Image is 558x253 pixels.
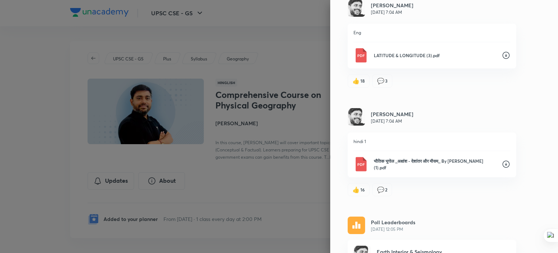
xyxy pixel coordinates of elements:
p: Eng [353,29,510,36]
span: [DATE] 12:05 PM [371,226,415,233]
span: like [352,186,360,193]
p: Poll Leaderboards [371,218,415,226]
span: 18 [360,78,365,84]
p: hindi 1 [353,138,510,145]
p: भौतिक भूगोल _अक्षांश - देशांतर और मौसम_ By [PERSON_NAME] (1).pdf [374,158,496,171]
h6: [PERSON_NAME] [371,1,413,9]
img: rescheduled [348,217,365,234]
span: comment [377,186,384,193]
span: 3 [385,78,388,84]
h6: [PERSON_NAME] [371,110,413,118]
p: [DATE] 7:04 AM [371,9,413,16]
img: Pdf [353,157,368,171]
span: comment [377,78,384,84]
img: Pdf [353,48,368,63]
p: LATITUDE & LONGITUDE (3).pdf [374,52,496,59]
span: 2 [385,186,387,193]
span: 16 [360,186,365,193]
img: Avatar [348,108,365,126]
p: [DATE] 7:04 AM [371,118,413,124]
span: like [352,78,360,84]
